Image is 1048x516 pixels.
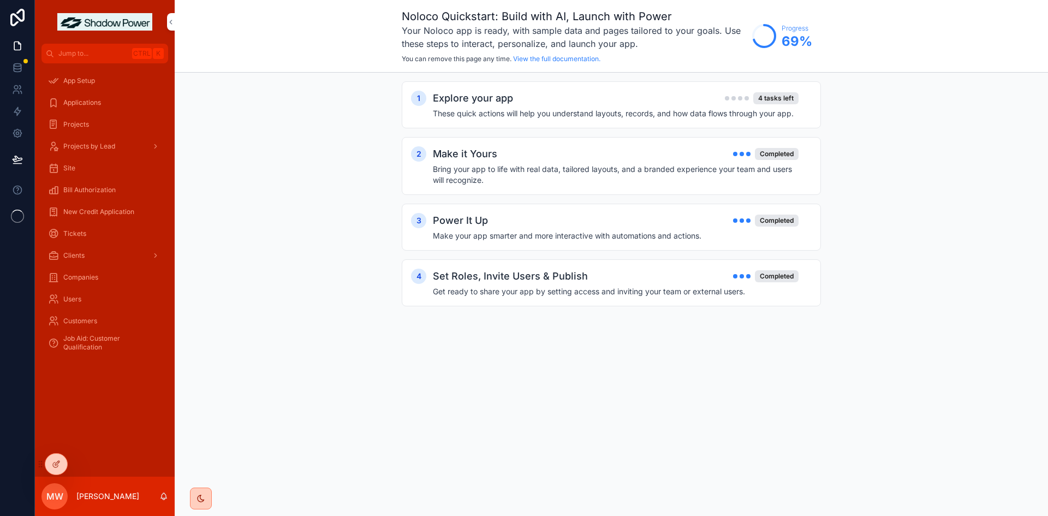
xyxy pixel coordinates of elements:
[132,48,152,59] span: Ctrl
[63,295,81,304] span: Users
[63,186,116,194] span: Bill Authorization
[41,115,168,134] a: Projects
[35,63,175,367] div: scrollable content
[41,71,168,91] a: App Setup
[63,142,115,151] span: Projects by Lead
[63,334,157,352] span: Job Aid: Customer Qualification
[63,164,75,173] span: Site
[63,251,85,260] span: Clients
[63,76,95,85] span: App Setup
[154,49,163,58] span: K
[57,13,152,31] img: App logo
[63,207,134,216] span: New Credit Application
[63,273,98,282] span: Companies
[63,98,101,107] span: Applications
[513,55,600,63] a: View the full documentation.
[76,491,139,502] p: [PERSON_NAME]
[782,33,812,50] span: 69 %
[41,44,168,63] button: Jump to...CtrlK
[41,268,168,287] a: Companies
[402,9,747,24] h1: Noloco Quickstart: Build with AI, Launch with Power
[41,333,168,353] a: Job Aid: Customer Qualification
[41,202,168,222] a: New Credit Application
[58,49,128,58] span: Jump to...
[41,137,168,156] a: Projects by Lead
[41,93,168,112] a: Applications
[63,229,86,238] span: Tickets
[41,158,168,178] a: Site
[41,224,168,244] a: Tickets
[402,55,511,63] span: You can remove this page any time.
[41,311,168,331] a: Customers
[41,246,168,265] a: Clients
[782,24,812,33] span: Progress
[46,490,63,503] span: MW
[63,317,97,325] span: Customers
[41,180,168,200] a: Bill Authorization
[63,120,89,129] span: Projects
[402,24,747,50] h3: Your Noloco app is ready, with sample data and pages tailored to your goals. Use these steps to i...
[41,289,168,309] a: Users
